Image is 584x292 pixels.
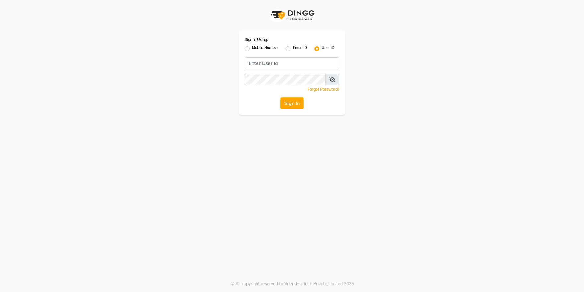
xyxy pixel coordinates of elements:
[268,6,316,24] img: logo1.svg
[322,45,334,52] label: User ID
[245,37,268,43] label: Sign In Using:
[245,57,339,69] input: Username
[308,87,339,92] a: Forgot Password?
[245,74,326,85] input: Username
[280,97,304,109] button: Sign In
[293,45,307,52] label: Email ID
[252,45,278,52] label: Mobile Number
